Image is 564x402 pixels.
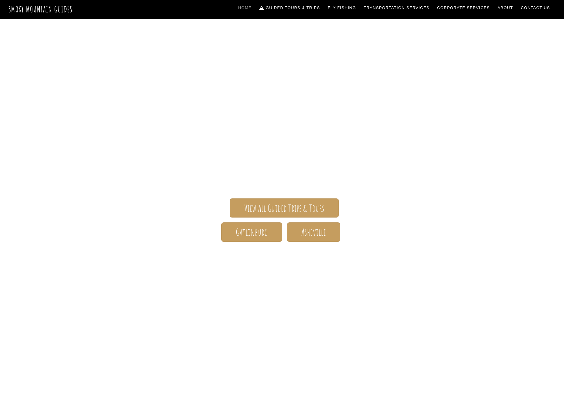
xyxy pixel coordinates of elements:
span: View All Guided Trips & Tours [244,205,325,211]
span: The ONLY one-stop, full Service Guide Company for the Gatlinburg and [GEOGRAPHIC_DATA] side of th... [106,134,458,181]
a: Gatlinburg [221,222,282,242]
a: View All Guided Trips & Tours [230,198,339,218]
span: Asheville [301,229,326,235]
a: Home [236,2,254,14]
a: Guided Tours & Trips [257,2,322,14]
a: Contact Us [519,2,552,14]
a: About [495,2,516,14]
span: Gatlinburg [236,229,268,235]
a: Fly Fishing [325,2,359,14]
a: Corporate Services [435,2,492,14]
a: Smoky Mountain Guides [8,4,73,14]
h1: Your adventure starts here. [106,252,458,266]
span: Smoky Mountain Guides [106,103,458,134]
a: Asheville [287,222,340,242]
a: Transportation Services [361,2,432,14]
